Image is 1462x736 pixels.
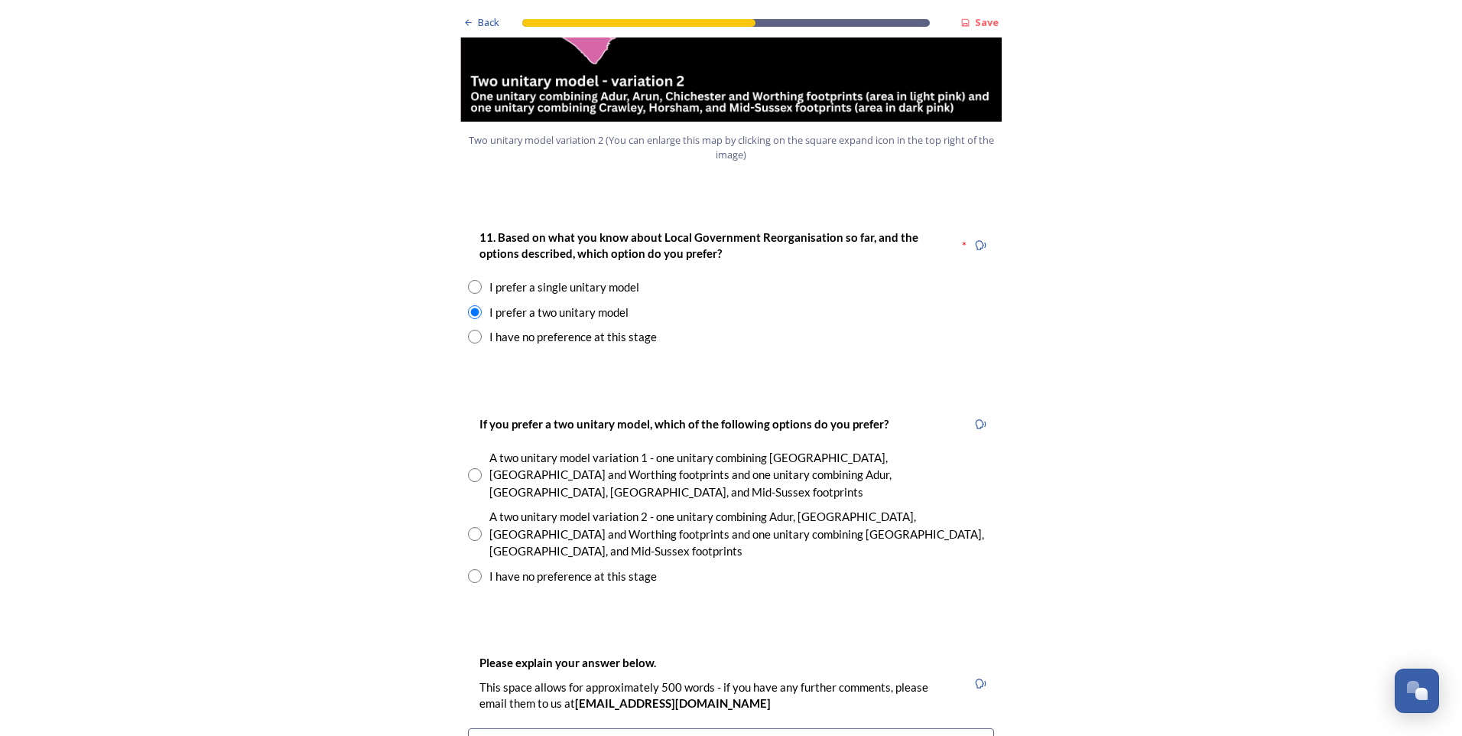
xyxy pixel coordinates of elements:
div: I have no preference at this stage [489,328,657,346]
strong: [EMAIL_ADDRESS][DOMAIN_NAME] [575,696,771,710]
button: Open Chat [1395,669,1439,713]
div: I have no preference at this stage [489,568,657,585]
div: A two unitary model variation 2 - one unitary combining Adur, [GEOGRAPHIC_DATA], [GEOGRAPHIC_DATA... [489,508,994,560]
strong: 11. Based on what you know about Local Government Reorganisation so far, and the options describe... [479,230,921,260]
span: Back [478,15,499,30]
div: A two unitary model variation 1 - one unitary combining [GEOGRAPHIC_DATA], [GEOGRAPHIC_DATA] and ... [489,449,994,501]
p: This space allows for approximately 500 words - if you have any further comments, please email th... [479,679,955,712]
div: I prefer a single unitary model [489,278,639,296]
strong: If you prefer a two unitary model, which of the following options do you prefer? [479,417,889,431]
div: I prefer a two unitary model [489,304,629,321]
strong: Save [975,15,999,29]
strong: Please explain your answer below. [479,656,656,669]
span: Two unitary model variation 2 (You can enlarge this map by clicking on the square expand icon in ... [467,133,995,162]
